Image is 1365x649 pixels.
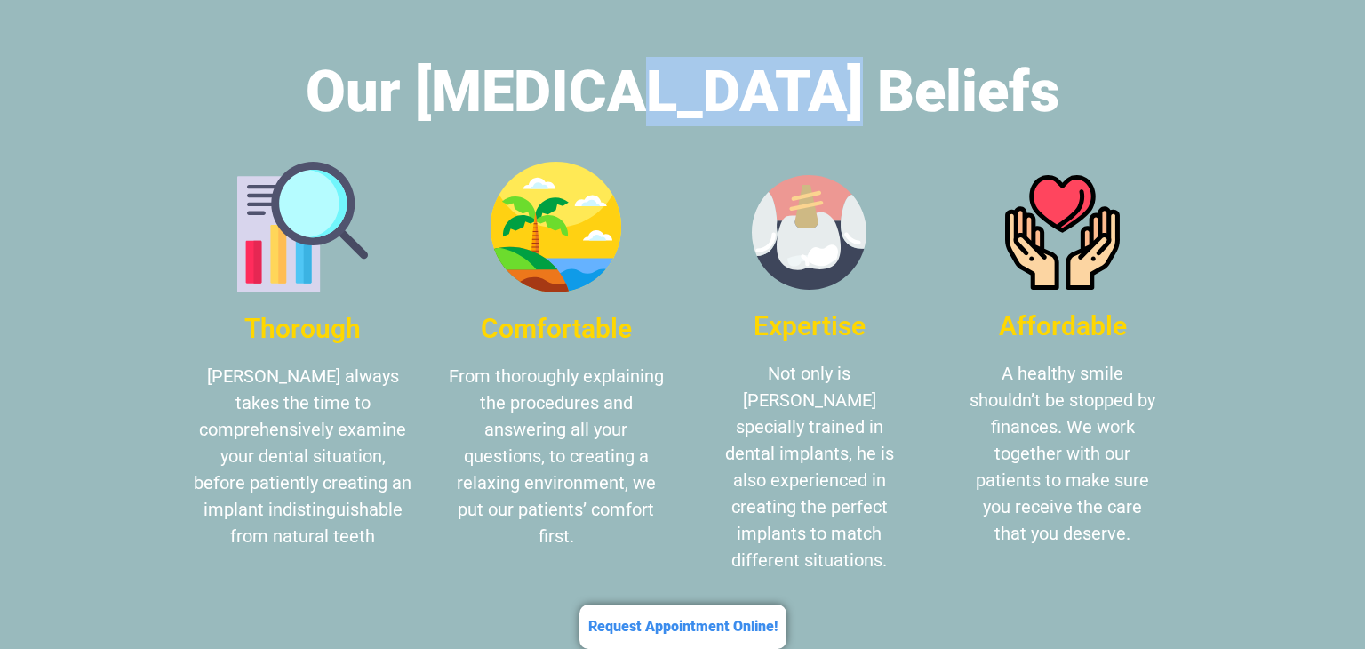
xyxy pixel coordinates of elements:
[176,57,1189,126] h2: Our [MEDICAL_DATA] Beliefs
[1005,175,1120,290] img: Irvine Affordable Dental Implant
[447,363,665,549] p: From thoroughly explaining the procedures and answering all your questions, to creating a relaxin...
[491,162,621,292] img: Irvine Comfortable Dental Implant
[967,360,1158,547] p: A healthy smile shouldn’t be stopped by finances. We work together with our patients to make sure...
[194,313,411,345] h3: Thorough
[447,313,665,345] h3: Comfortable
[967,310,1158,342] h3: Affordable
[237,162,368,292] img: Irvine Expert Dental Implant
[714,360,905,573] p: Not only is [PERSON_NAME] specially trained in dental implants, he is also experienced in creatin...
[588,618,778,637] span: Request Appointment Online!
[714,310,905,342] h3: Expertise
[752,175,866,290] img: Irvine Best Dental Implants
[194,363,411,549] p: [PERSON_NAME] always takes the time to comprehensively examine your dental situation, before pati...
